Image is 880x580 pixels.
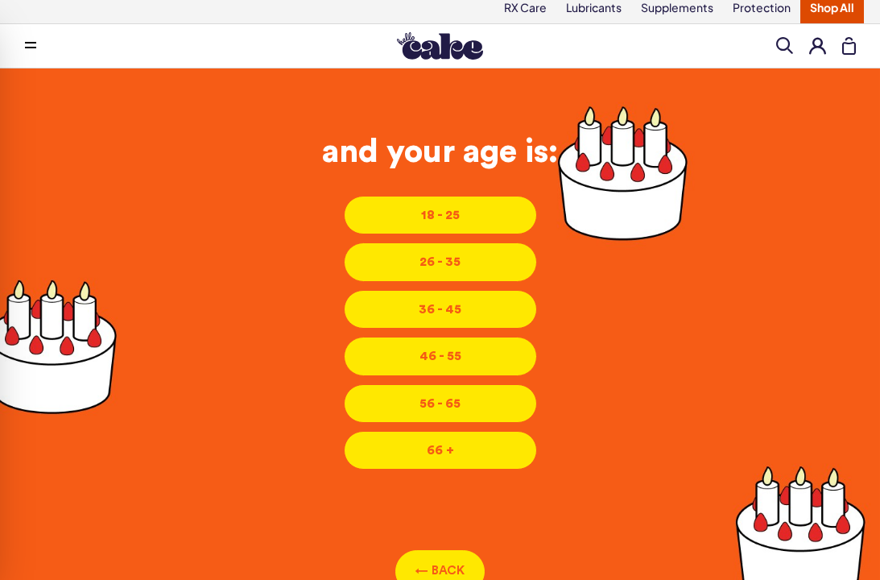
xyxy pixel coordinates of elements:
[357,300,523,318] div: 36 - 45
[397,32,483,60] img: Hello Cake
[357,441,523,459] div: 66 +
[357,395,523,412] div: 56 - 65
[357,206,523,224] div: 18 - 25
[64,133,816,172] div: and your age is:
[357,253,523,271] div: 26 - 35
[357,347,523,365] div: 46 - 55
